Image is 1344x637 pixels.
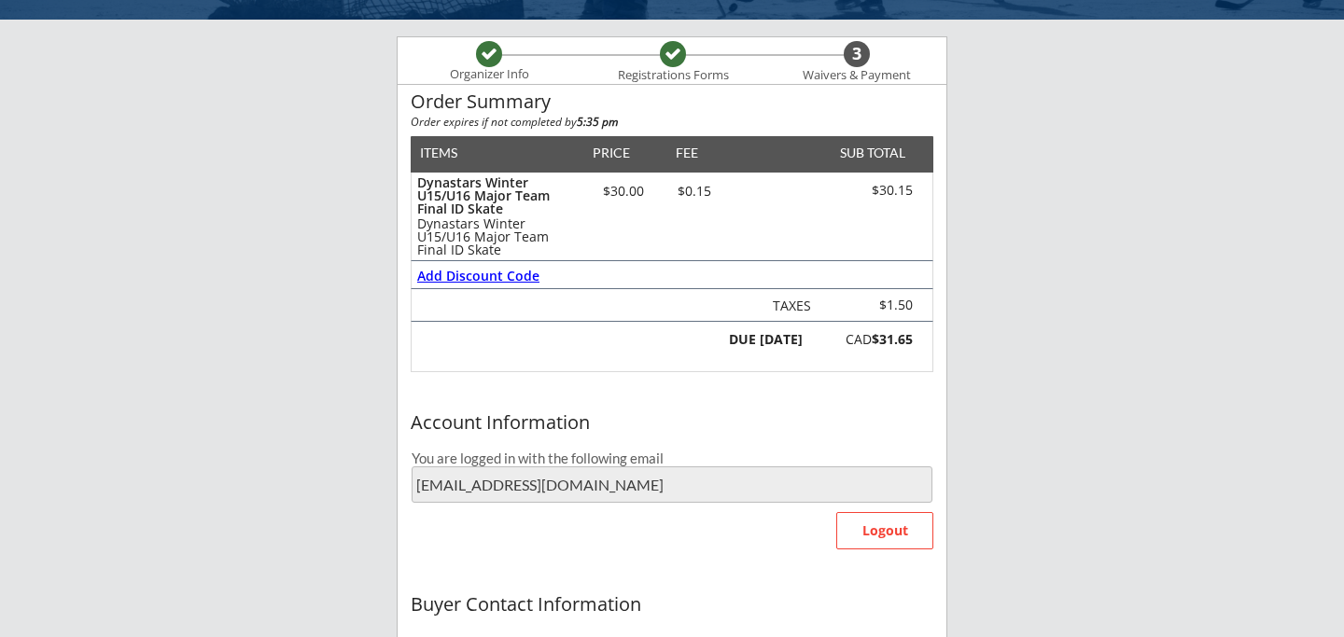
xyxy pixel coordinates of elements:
[765,299,811,313] div: Taxes not charged on the fee
[663,185,725,198] div: $0.15
[663,146,711,159] div: FEE
[417,217,575,256] div: Dynastars Winter U15/U16 Major Team Final ID Skate
[836,512,933,549] button: Logout
[583,146,638,159] div: PRICE
[411,412,933,433] div: Account Information
[577,114,618,130] strong: 5:35 pm
[844,44,870,64] div: 3
[816,296,913,314] div: Taxes not charged on the fee
[872,330,913,348] strong: $31.65
[583,185,663,198] div: $30.00
[420,146,486,159] div: ITEMS
[609,68,737,83] div: Registrations Forms
[792,68,921,83] div: Waivers & Payment
[411,594,933,615] div: Buyer Contact Information
[807,183,913,199] div: $30.15
[438,67,540,82] div: Organizer Info
[813,333,913,346] div: CAD
[725,333,803,346] div: DUE [DATE]
[417,270,541,283] div: Add Discount Code
[411,117,933,128] div: Order expires if not completed by
[765,299,811,312] div: TAXES
[833,146,905,159] div: SUB TOTAL
[417,176,575,215] div: Dynastars Winter U15/U16 Major Team Final ID Skate
[816,296,913,314] div: $1.50
[411,91,933,112] div: Order Summary
[412,451,932,465] div: You are logged in with the following email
